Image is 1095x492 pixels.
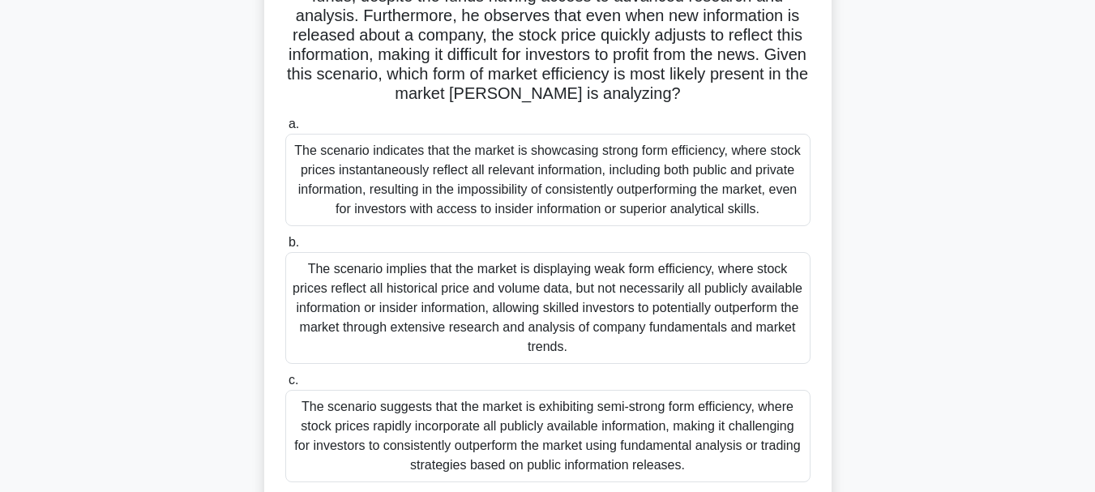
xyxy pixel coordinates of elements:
span: b. [289,235,299,249]
div: The scenario indicates that the market is showcasing strong form efficiency, where stock prices i... [285,134,811,226]
div: The scenario suggests that the market is exhibiting semi-strong form efficiency, where stock pric... [285,390,811,482]
div: The scenario implies that the market is displaying weak form efficiency, where stock prices refle... [285,252,811,364]
span: c. [289,373,298,387]
span: a. [289,117,299,130]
